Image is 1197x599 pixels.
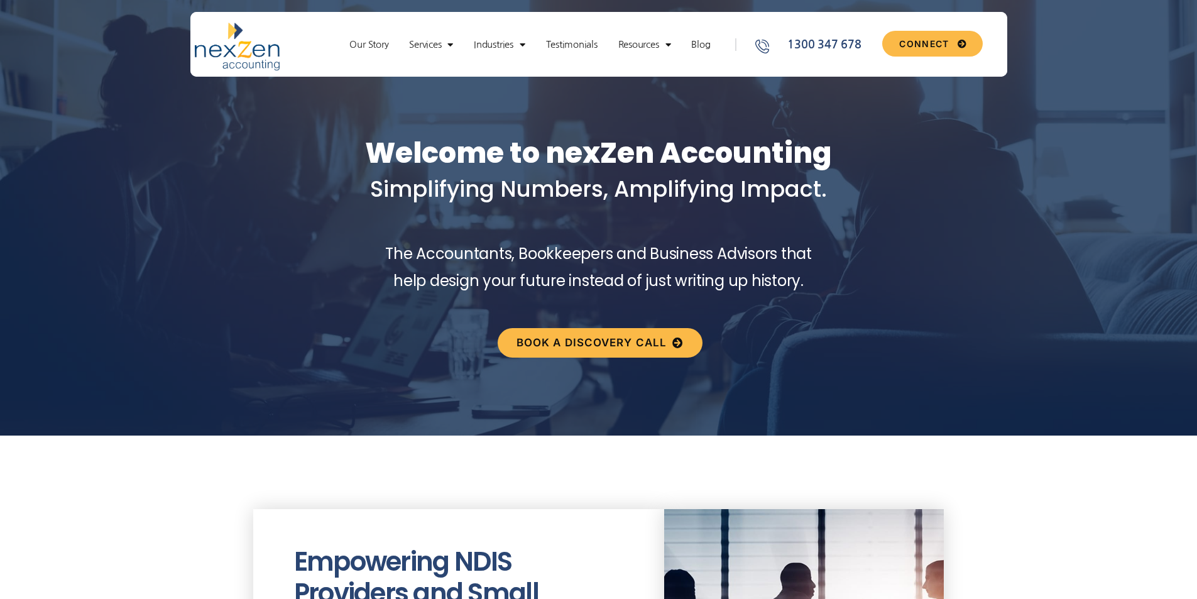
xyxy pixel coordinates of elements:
[517,338,667,348] span: Book a discovery call
[403,38,459,51] a: Services
[343,38,395,51] a: Our Story
[498,328,702,358] a: Book a discovery call
[784,36,861,53] span: 1300 347 678
[331,38,728,51] nav: Menu
[612,38,677,51] a: Resources
[685,38,716,51] a: Blog
[370,173,827,204] span: Simplifying Numbers, Amplifying Impact.
[882,31,982,57] a: CONNECT
[467,38,531,51] a: Industries
[385,243,812,291] span: The Accountants, Bookkeepers and Business Advisors that help design your future instead of just w...
[540,38,604,51] a: Testimonials
[753,36,878,53] a: 1300 347 678
[899,40,949,48] span: CONNECT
